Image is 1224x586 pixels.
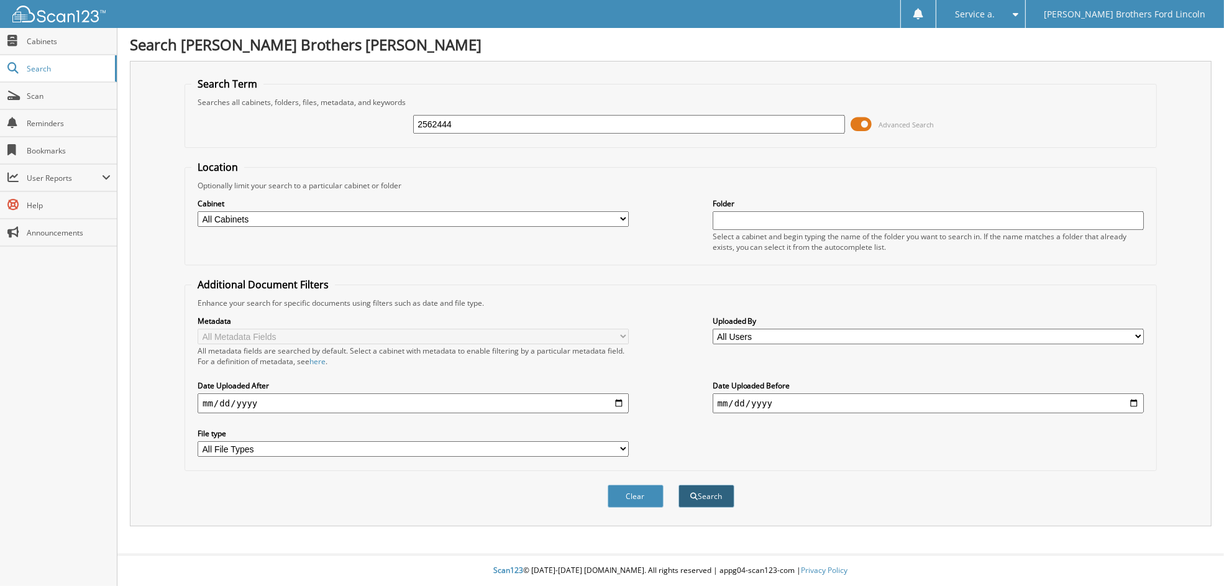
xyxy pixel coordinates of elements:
[191,160,244,174] legend: Location
[117,556,1224,586] div: © [DATE]-[DATE] [DOMAIN_NAME]. All rights reserved | appg04-scan123-com |
[713,231,1144,252] div: Select a cabinet and begin typing the name of the folder you want to search in. If the name match...
[1162,526,1224,586] iframe: Chat Widget
[713,393,1144,413] input: end
[191,77,263,91] legend: Search Term
[27,36,111,47] span: Cabinets
[198,346,629,367] div: All metadata fields are searched by default. Select a cabinet with metadata to enable filtering b...
[27,200,111,211] span: Help
[27,63,109,74] span: Search
[198,380,629,391] label: Date Uploaded After
[198,316,629,326] label: Metadata
[713,380,1144,391] label: Date Uploaded Before
[27,118,111,129] span: Reminders
[12,6,106,22] img: scan123-logo-white.svg
[191,278,335,291] legend: Additional Document Filters
[608,485,664,508] button: Clear
[713,316,1144,326] label: Uploaded By
[678,485,734,508] button: Search
[191,180,1150,191] div: Optionally limit your search to a particular cabinet or folder
[713,198,1144,209] label: Folder
[198,198,629,209] label: Cabinet
[130,34,1212,55] h1: Search [PERSON_NAME] Brothers [PERSON_NAME]
[27,227,111,238] span: Announcements
[191,298,1150,308] div: Enhance your search for specific documents using filters such as date and file type.
[27,145,111,156] span: Bookmarks
[27,173,102,183] span: User Reports
[309,356,326,367] a: here
[802,565,848,575] a: Privacy Policy
[955,11,995,18] span: Service a.
[879,120,934,129] span: Advanced Search
[1044,11,1205,18] span: [PERSON_NAME] Brothers Ford Lincoln
[27,91,111,101] span: Scan
[494,565,524,575] span: Scan123
[198,393,629,413] input: start
[191,97,1150,108] div: Searches all cabinets, folders, files, metadata, and keywords
[198,428,629,439] label: File type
